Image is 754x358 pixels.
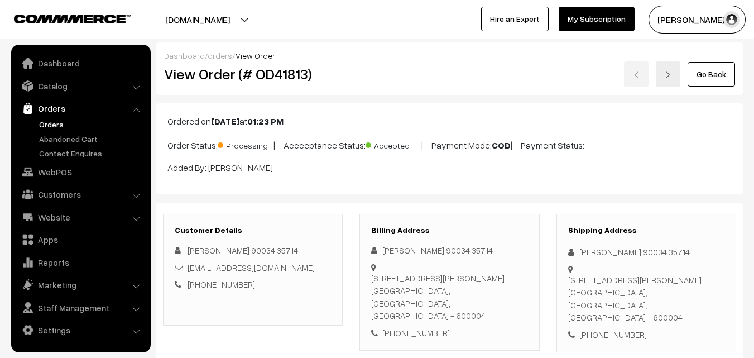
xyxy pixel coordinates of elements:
a: Settings [14,320,147,340]
a: Orders [36,118,147,130]
p: Order Status: | Accceptance Status: | Payment Mode: | Payment Status: - [167,137,732,152]
a: Go Back [688,62,735,87]
div: [STREET_ADDRESS][PERSON_NAME] [GEOGRAPHIC_DATA], [GEOGRAPHIC_DATA], [GEOGRAPHIC_DATA] - 600004 [568,274,724,324]
h3: Billing Address [371,226,527,235]
p: Added By: [PERSON_NAME] [167,161,732,174]
a: Hire an Expert [481,7,549,31]
a: Staff Management [14,298,147,318]
span: Processing [218,137,273,151]
a: Contact Enquires [36,147,147,159]
div: [PERSON_NAME] 90034 35714 [371,244,527,257]
a: Orders [14,98,147,118]
div: [PHONE_NUMBER] [568,328,724,341]
a: Abandoned Cart [36,133,147,145]
div: [STREET_ADDRESS][PERSON_NAME] [GEOGRAPHIC_DATA], [GEOGRAPHIC_DATA], [GEOGRAPHIC_DATA] - 600004 [371,272,527,322]
b: COD [492,140,511,151]
a: Customers [14,184,147,204]
a: Reports [14,252,147,273]
span: Accepted [366,137,421,151]
b: 01:23 PM [247,116,284,127]
a: WebPOS [14,162,147,182]
h3: Shipping Address [568,226,724,235]
h3: Customer Details [175,226,331,235]
a: Catalog [14,76,147,96]
button: [PERSON_NAME] s… [649,6,746,34]
a: Apps [14,230,147,250]
img: right-arrow.png [665,71,671,78]
button: [DOMAIN_NAME] [126,6,269,34]
a: COMMMERCE [14,11,112,25]
a: orders [208,51,232,60]
img: user [723,11,740,28]
a: Website [14,207,147,227]
div: [PERSON_NAME] 90034 35714 [568,246,724,259]
div: [PHONE_NUMBER] [371,327,527,340]
a: My Subscription [559,7,635,31]
a: Dashboard [164,51,205,60]
a: Dashboard [14,53,147,73]
p: Ordered on at [167,114,732,128]
b: [DATE] [211,116,239,127]
span: View Order [236,51,275,60]
div: / / [164,50,735,61]
img: COMMMERCE [14,15,131,23]
a: Marketing [14,275,147,295]
h2: View Order (# OD41813) [164,65,343,83]
a: [PHONE_NUMBER] [188,279,255,289]
a: [EMAIL_ADDRESS][DOMAIN_NAME] [188,262,315,273]
span: [PERSON_NAME] 90034 35714 [188,245,298,255]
